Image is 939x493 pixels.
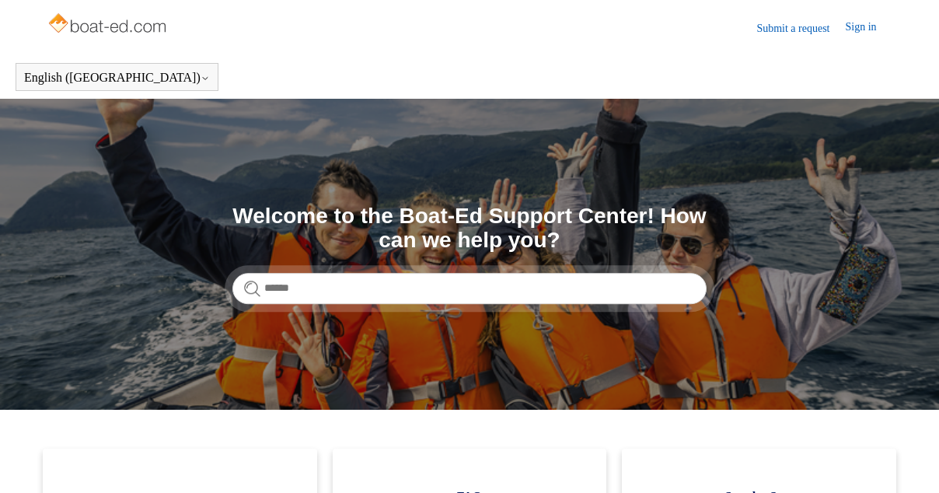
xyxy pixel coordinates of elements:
h1: Welcome to the Boat-Ed Support Center! How can we help you? [232,205,707,253]
button: English ([GEOGRAPHIC_DATA]) [24,71,210,85]
a: Submit a request [756,20,845,37]
img: Boat-Ed Help Center home page [47,9,170,40]
div: Live chat [887,441,927,481]
input: Search [232,273,707,304]
a: Sign in [846,19,892,37]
